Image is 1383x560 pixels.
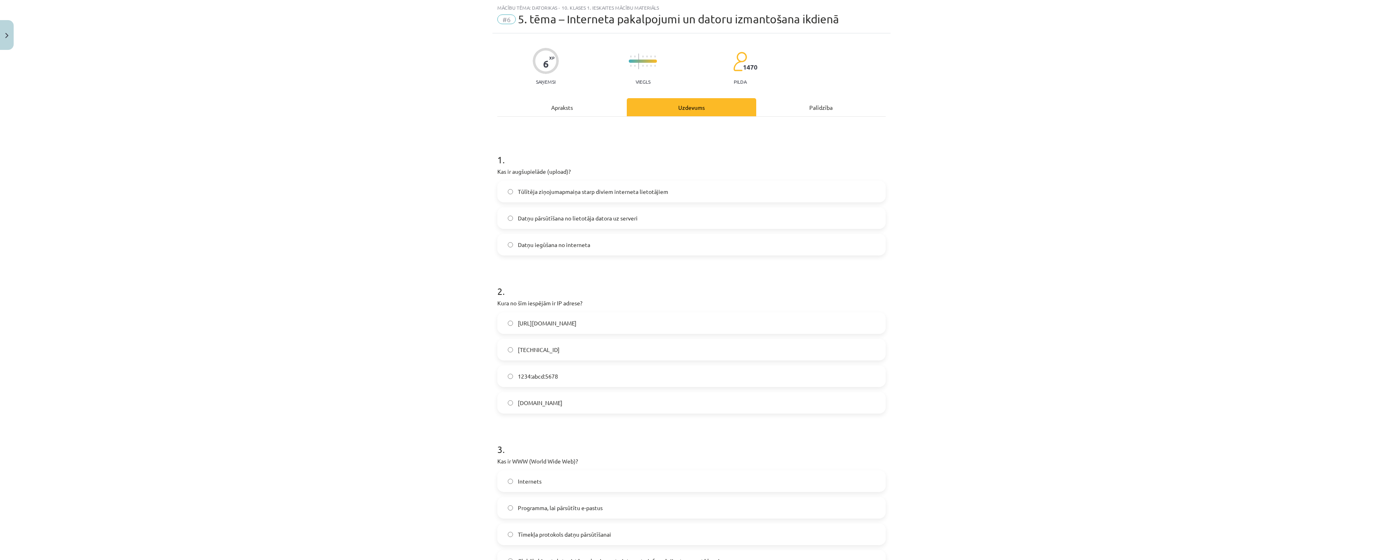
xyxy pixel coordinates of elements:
[497,299,886,307] p: Kura no šīm iespējām ir IP adrese?
[638,54,639,69] img: icon-long-line-d9ea69661e0d244f92f715978eff75569469978d946b2353a9bb055b3ed8787d.svg
[508,347,513,352] input: [TECHNICAL_ID]
[497,140,886,165] h1: 1 .
[518,241,590,249] span: Datņu iegūšana no interneta
[543,58,549,70] div: 6
[497,14,516,24] span: #6
[508,216,513,221] input: Datņu pārsūtīšana no lietotāja datora uz serveri
[5,33,8,38] img: icon-close-lesson-0947bae3869378f0d4975bcd49f059093ad1ed9edebbc8119c70593378902aed.svg
[655,65,655,67] img: icon-short-line-57e1e144782c952c97e751825c79c345078a6d821885a25fce030b3d8c18986b.svg
[518,530,611,539] span: Tīmekļa protokols datņu pārsūtīšanai
[642,56,643,58] img: icon-short-line-57e1e144782c952c97e751825c79c345078a6d821885a25fce030b3d8c18986b.svg
[508,374,513,379] input: 1234:abcd:5678
[508,321,513,326] input: [URL][DOMAIN_NAME]
[518,214,638,222] span: Datņu pārsūtīšana no lietotāja datora uz serveri
[733,51,747,72] img: students-c634bb4e5e11cddfef0936a35e636f08e4e9abd3cc4e673bd6f9a4125e45ecb1.svg
[743,64,757,71] span: 1470
[646,56,647,58] img: icon-short-line-57e1e144782c952c97e751825c79c345078a6d821885a25fce030b3d8c18986b.svg
[650,56,651,58] img: icon-short-line-57e1e144782c952c97e751825c79c345078a6d821885a25fce030b3d8c18986b.svg
[497,167,886,176] p: Kas ir augšupielāde (upload)?
[497,457,886,465] p: Kas ir WWW (World Wide Web)?
[630,65,631,67] img: icon-short-line-57e1e144782c952c97e751825c79c345078a6d821885a25fce030b3d8c18986b.svg
[650,65,651,67] img: icon-short-line-57e1e144782c952c97e751825c79c345078a6d821885a25fce030b3d8c18986b.svg
[518,346,560,354] span: [TECHNICAL_ID]
[642,65,643,67] img: icon-short-line-57e1e144782c952c97e751825c79c345078a6d821885a25fce030b3d8c18986b.svg
[508,532,513,537] input: Tīmekļa protokols datņu pārsūtīšanai
[518,319,577,327] span: [URL][DOMAIN_NAME]
[634,56,635,58] img: icon-short-line-57e1e144782c952c97e751825c79c345078a6d821885a25fce030b3d8c18986b.svg
[497,98,627,116] div: Apraksts
[508,479,513,484] input: Internets
[518,477,542,486] span: Internets
[518,12,839,26] span: 5. tēma – Interneta pakalpojumi un datoru izmantošana ikdienā
[630,56,631,58] img: icon-short-line-57e1e144782c952c97e751825c79c345078a6d821885a25fce030b3d8c18986b.svg
[518,372,558,381] span: 1234:abcd:5678
[518,399,562,407] span: [DOMAIN_NAME]
[646,65,647,67] img: icon-short-line-57e1e144782c952c97e751825c79c345078a6d821885a25fce030b3d8c18986b.svg
[636,79,650,84] p: Viegls
[497,5,886,10] div: Mācību tēma: Datorikas - 10. klases 1. ieskaites mācību materiāls
[508,505,513,511] input: Programma, lai pārsūtītu e-pastus
[756,98,886,116] div: Palīdzība
[655,56,655,58] img: icon-short-line-57e1e144782c952c97e751825c79c345078a6d821885a25fce030b3d8c18986b.svg
[533,79,559,84] p: Saņemsi
[518,187,668,196] span: Tūlītēja ziņojumapmaiņa starp diviem interneta lietotājiem
[508,189,513,194] input: Tūlītēja ziņojumapmaiņa starp diviem interneta lietotājiem
[497,272,886,296] h1: 2 .
[518,504,603,512] span: Programma, lai pārsūtītu e-pastus
[508,242,513,247] input: Datņu iegūšana no interneta
[634,65,635,67] img: icon-short-line-57e1e144782c952c97e751825c79c345078a6d821885a25fce030b3d8c18986b.svg
[549,56,554,60] span: XP
[734,79,747,84] p: pilda
[497,430,886,455] h1: 3 .
[508,400,513,406] input: [DOMAIN_NAME]
[627,98,756,116] div: Uzdevums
